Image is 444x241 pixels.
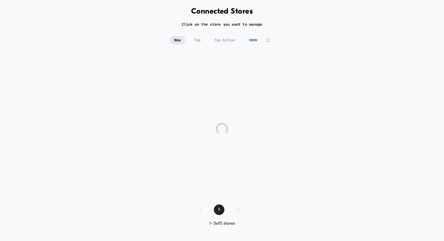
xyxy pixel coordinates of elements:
h2: Click on the store you want to manage [182,22,262,27]
h1: Connected Stores [191,7,253,16]
span: New [170,36,185,44]
span: Top [190,36,205,44]
span: Top Active [210,36,240,44]
img: edit [265,38,270,43]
